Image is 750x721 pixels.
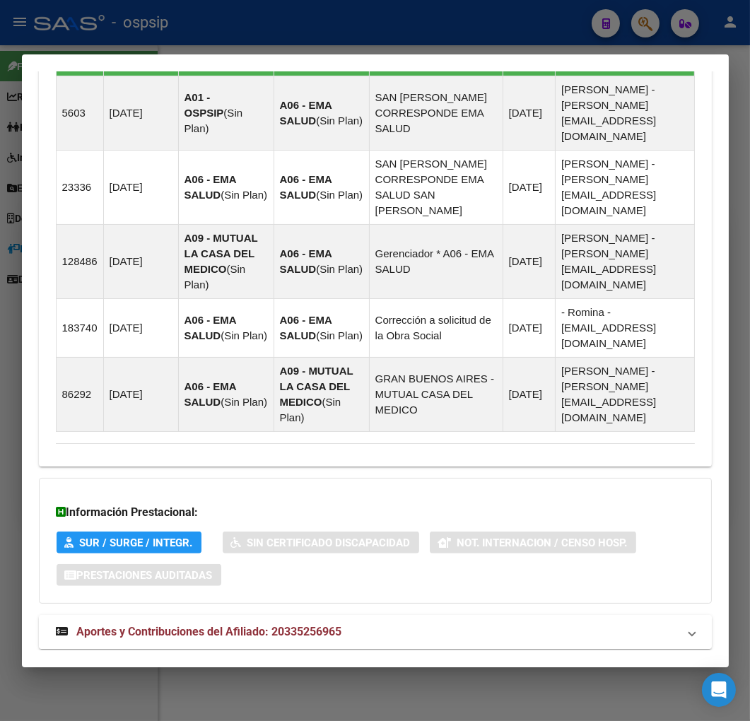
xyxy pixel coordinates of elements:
span: Sin Plan [224,396,264,408]
td: ( ) [178,298,274,357]
strong: A09 - MUTUAL LA CASA DEL MEDICO [280,365,353,408]
button: Not. Internacion / Censo Hosp. [430,532,636,553]
td: ( ) [178,150,274,224]
h3: Información Prestacional: [57,504,694,521]
strong: A09 - MUTUAL LA CASA DEL MEDICO [184,232,258,275]
td: ( ) [274,76,369,150]
span: Sin Certificado Discapacidad [247,537,411,549]
button: SUR / SURGE / INTEGR. [57,532,201,553]
span: Sin Plan [224,329,264,341]
div: Open Intercom Messenger [702,673,736,707]
span: Not. Internacion / Censo Hosp. [457,537,628,549]
td: ( ) [274,298,369,357]
td: Gerenciador * A06 - EMA SALUD [369,224,503,298]
td: [DATE] [503,298,555,357]
strong: A06 - EMA SALUD [280,173,332,201]
td: [DATE] [103,76,178,150]
td: GRAN BUENOS AIRES - MUTUAL CASA DEL MEDICO [369,357,503,431]
mat-expansion-panel-header: Aportes y Contribuciones del Afiliado: 20335256965 [39,615,712,649]
span: SUR / SURGE / INTEGR. [80,537,193,549]
span: Sin Plan [280,396,341,423]
strong: A01 - OSPSIP [184,91,224,119]
td: [DATE] [503,76,555,150]
strong: A06 - EMA SALUD [184,314,237,341]
span: Prestaciones Auditadas [77,569,213,582]
strong: A06 - EMA SALUD [280,314,332,341]
td: [PERSON_NAME] - [PERSON_NAME][EMAIL_ADDRESS][DOMAIN_NAME] [556,224,694,298]
button: Sin Certificado Discapacidad [223,532,419,553]
td: [DATE] [503,224,555,298]
span: Aportes y Contribuciones del Afiliado: 20335256965 [77,625,342,638]
button: Prestaciones Auditadas [57,564,221,586]
strong: A06 - EMA SALUD [280,247,332,275]
td: ( ) [178,76,274,150]
td: ( ) [178,357,274,431]
td: 183740 [56,298,103,357]
strong: A06 - EMA SALUD [184,380,237,408]
td: Corrección a solicitud de la Obra Social [369,298,503,357]
td: [DATE] [103,224,178,298]
span: Sin Plan [320,189,359,201]
td: [DATE] [503,357,555,431]
span: Sin Plan [320,263,359,275]
td: [DATE] [503,150,555,224]
td: ( ) [178,224,274,298]
td: [DATE] [103,357,178,431]
td: - Romina - [EMAIL_ADDRESS][DOMAIN_NAME] [556,298,694,357]
td: [PERSON_NAME] - [PERSON_NAME][EMAIL_ADDRESS][DOMAIN_NAME] [556,150,694,224]
span: Sin Plan [320,115,359,127]
span: Sin Plan [320,329,359,341]
td: ( ) [274,150,369,224]
strong: A06 - EMA SALUD [280,99,332,127]
td: SAN [PERSON_NAME] CORRESPONDE EMA SALUD [369,76,503,150]
td: [DATE] [103,298,178,357]
span: Sin Plan [184,107,243,134]
td: 86292 [56,357,103,431]
td: 5603 [56,76,103,150]
td: [DATE] [103,150,178,224]
td: SAN [PERSON_NAME] CORRESPONDE EMA SALUD SAN [PERSON_NAME] [369,150,503,224]
strong: A06 - EMA SALUD [184,173,237,201]
td: ( ) [274,224,369,298]
td: [PERSON_NAME] - [PERSON_NAME][EMAIL_ADDRESS][DOMAIN_NAME] [556,357,694,431]
td: [PERSON_NAME] - [PERSON_NAME][EMAIL_ADDRESS][DOMAIN_NAME] [556,76,694,150]
td: ( ) [274,357,369,431]
span: Sin Plan [224,189,264,201]
td: 128486 [56,224,103,298]
td: 23336 [56,150,103,224]
span: Sin Plan [184,263,246,291]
